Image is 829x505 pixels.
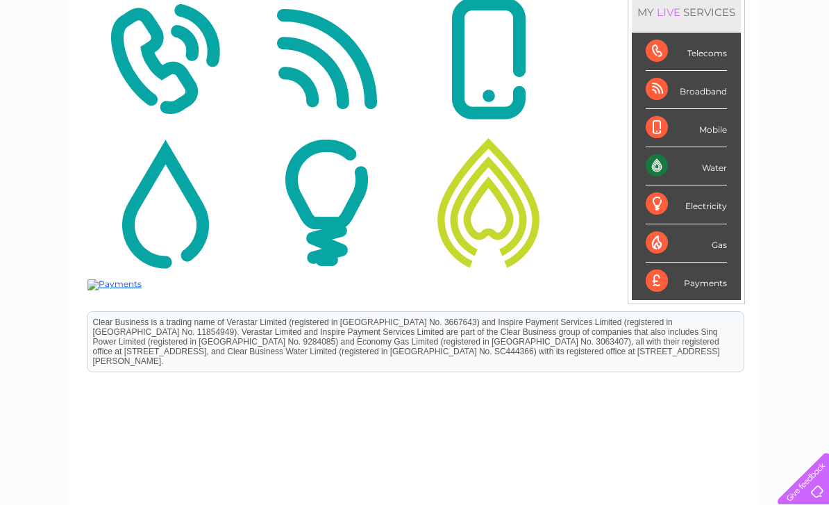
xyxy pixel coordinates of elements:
a: Telecoms [658,59,700,69]
div: Clear Business is a trading name of Verastar Limited (registered in [GEOGRAPHIC_DATA] No. 3667643... [3,8,660,67]
a: Contact [737,59,771,69]
div: Payments [646,263,727,300]
div: Mobile [646,109,727,147]
a: Water [585,59,611,69]
img: logo.png [29,36,100,78]
a: Log out [783,59,816,69]
a: 0333 014 3131 [567,7,663,24]
img: Gas [411,135,566,270]
img: Water [87,135,242,270]
a: Blog [708,59,728,69]
img: Electricity [249,135,404,270]
div: Broadband [646,71,727,109]
div: LIVE [654,6,683,19]
div: Electricity [646,185,727,224]
img: Payments [87,279,142,290]
div: Telecoms [646,33,727,71]
a: Energy [619,59,650,69]
div: Water [646,147,727,185]
div: Gas [646,224,727,263]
